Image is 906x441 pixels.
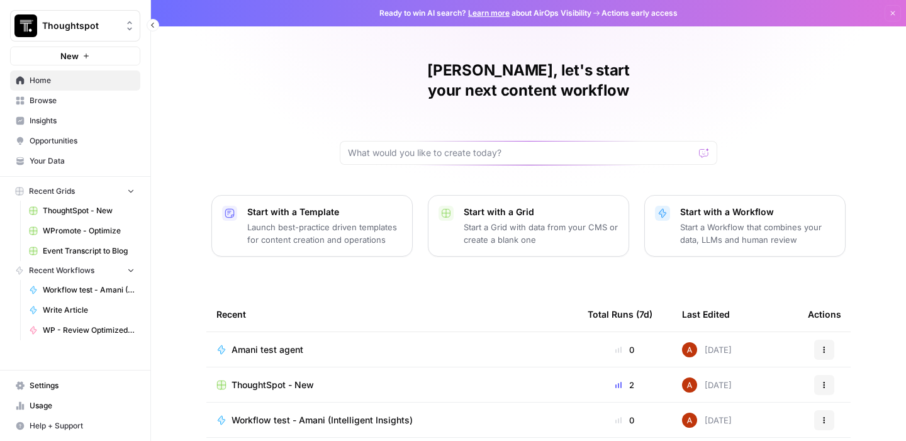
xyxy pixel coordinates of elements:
div: Last Edited [682,297,730,332]
a: ThoughtSpot - New [216,379,568,391]
a: Home [10,70,140,91]
a: Usage [10,396,140,416]
div: Total Runs (7d) [588,297,652,332]
div: 0 [588,343,662,356]
a: WPromote - Optimize [23,221,140,241]
a: WP - Review Optimized Article [23,320,140,340]
div: Recent [216,297,568,332]
a: Workflow test - Amani (Intelligent Insights) [23,280,140,300]
span: Recent Grids [29,186,75,197]
p: Launch best-practice driven templates for content creation and operations [247,221,402,246]
a: Workflow test - Amani (Intelligent Insights) [216,414,568,427]
a: Your Data [10,151,140,171]
span: WPromote - Optimize [43,225,135,237]
span: Your Data [30,155,135,167]
span: Thoughtspot [42,20,118,32]
span: Actions early access [601,8,678,19]
a: Amani test agent [216,343,568,356]
span: Settings [30,380,135,391]
div: [DATE] [682,413,732,428]
span: Recent Workflows [29,265,94,276]
div: Actions [808,297,841,332]
p: Start with a Workflow [680,206,835,218]
a: Insights [10,111,140,131]
button: Help + Support [10,416,140,436]
img: vrq4y4cr1c7o18g7bic8abpwgxlg [682,413,697,428]
div: 0 [588,414,662,427]
span: Help + Support [30,420,135,432]
span: Opportunities [30,135,135,147]
span: ThoughtSpot - New [232,379,314,391]
p: Start a Workflow that combines your data, LLMs and human review [680,221,835,246]
a: Browse [10,91,140,111]
button: Start with a GridStart a Grid with data from your CMS or create a blank one [428,195,629,257]
span: Event Transcript to Blog [43,245,135,257]
h1: [PERSON_NAME], let's start your next content workflow [340,60,717,101]
a: Opportunities [10,131,140,151]
button: New [10,47,140,65]
a: Write Article [23,300,140,320]
img: Thoughtspot Logo [14,14,37,37]
a: Settings [10,376,140,396]
span: Ready to win AI search? about AirOps Visibility [379,8,591,19]
a: ThoughtSpot - New [23,201,140,221]
span: ThoughtSpot - New [43,205,135,216]
span: Browse [30,95,135,106]
img: vrq4y4cr1c7o18g7bic8abpwgxlg [682,377,697,393]
a: Event Transcript to Blog [23,241,140,261]
button: Recent Workflows [10,261,140,280]
p: Start with a Template [247,206,402,218]
div: [DATE] [682,342,732,357]
span: Amani test agent [232,343,303,356]
img: vrq4y4cr1c7o18g7bic8abpwgxlg [682,342,697,357]
input: What would you like to create today? [348,147,694,159]
span: Home [30,75,135,86]
button: Start with a WorkflowStart a Workflow that combines your data, LLMs and human review [644,195,846,257]
span: Usage [30,400,135,411]
span: Insights [30,115,135,126]
button: Start with a TemplateLaunch best-practice driven templates for content creation and operations [211,195,413,257]
div: [DATE] [682,377,732,393]
p: Start a Grid with data from your CMS or create a blank one [464,221,618,246]
button: Workspace: Thoughtspot [10,10,140,42]
a: Learn more [468,8,510,18]
span: Workflow test - Amani (Intelligent Insights) [43,284,135,296]
p: Start with a Grid [464,206,618,218]
span: Write Article [43,304,135,316]
button: Recent Grids [10,182,140,201]
span: New [60,50,79,62]
span: Workflow test - Amani (Intelligent Insights) [232,414,413,427]
span: WP - Review Optimized Article [43,325,135,336]
div: 2 [588,379,662,391]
